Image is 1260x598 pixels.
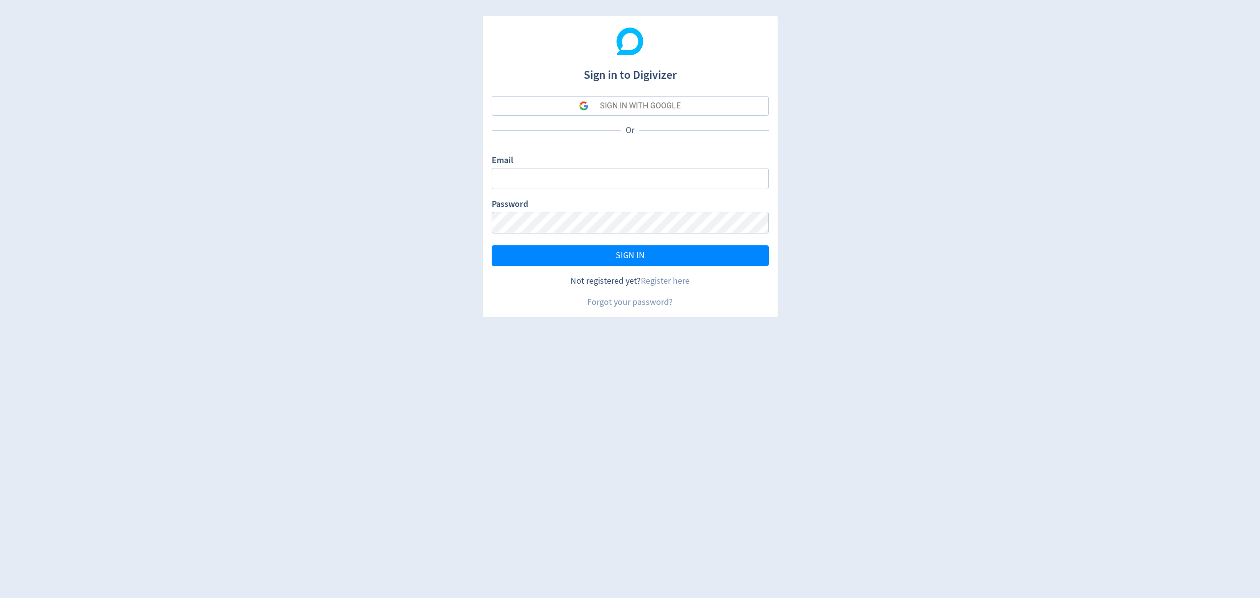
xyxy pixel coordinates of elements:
[587,297,673,308] a: Forgot your password?
[616,251,645,260] span: SIGN IN
[492,245,769,266] button: SIGN IN
[492,58,769,84] h1: Sign in to Digivizer
[492,275,769,287] div: Not registered yet?
[621,124,639,136] p: Or
[492,198,528,212] label: Password
[616,28,644,55] img: Digivizer Logo
[492,96,769,116] button: SIGN IN WITH GOOGLE
[641,275,690,287] a: Register here
[600,96,681,116] div: SIGN IN WITH GOOGLE
[492,154,513,168] label: Email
